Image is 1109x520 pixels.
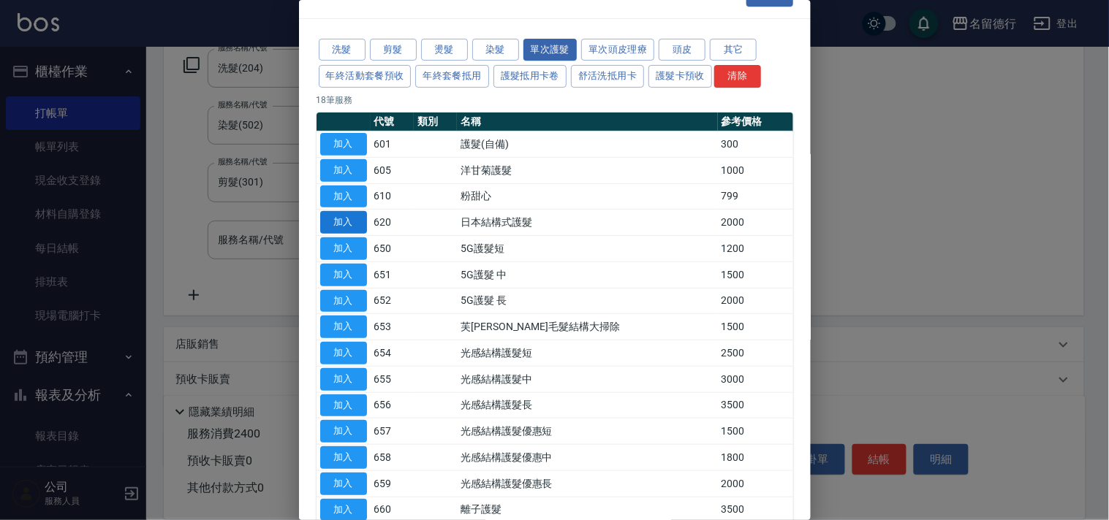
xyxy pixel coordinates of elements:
[718,157,793,183] td: 1000
[718,131,793,158] td: 300
[320,237,367,260] button: 加入
[414,112,457,131] th: 類別
[718,470,793,497] td: 2000
[371,261,414,288] td: 651
[457,236,718,262] td: 5G護髮短
[457,112,718,131] th: 名稱
[659,39,705,61] button: 頭皮
[718,392,793,418] td: 3500
[457,392,718,418] td: 光感結構護髮長
[718,314,793,340] td: 1500
[472,39,519,61] button: 染髮
[371,210,414,236] td: 620
[320,133,367,156] button: 加入
[320,446,367,469] button: 加入
[320,211,367,234] button: 加入
[718,418,793,445] td: 1500
[714,65,761,88] button: 清除
[371,314,414,340] td: 653
[457,183,718,210] td: 粉甜心
[320,290,367,313] button: 加入
[320,420,367,443] button: 加入
[718,261,793,288] td: 1500
[571,65,644,88] button: 舒活洗抵用卡
[718,366,793,392] td: 3000
[718,112,793,131] th: 參考價格
[320,316,367,338] button: 加入
[371,288,414,314] td: 652
[718,340,793,367] td: 2500
[718,210,793,236] td: 2000
[457,314,718,340] td: 芙[PERSON_NAME]毛髮結構大掃除
[457,210,718,236] td: 日本結構式護髮
[523,39,578,61] button: 單次護髮
[319,65,412,88] button: 年終活動套餐預收
[457,288,718,314] td: 5G護髮 長
[371,445,414,471] td: 658
[371,340,414,367] td: 654
[718,445,793,471] td: 1800
[648,65,712,88] button: 護髮卡預收
[319,39,366,61] button: 洗髮
[457,366,718,392] td: 光感結構護髮中
[457,157,718,183] td: 洋甘菊護髮
[710,39,757,61] button: 其它
[320,186,367,208] button: 加入
[371,112,414,131] th: 代號
[320,368,367,391] button: 加入
[457,261,718,288] td: 5G護髮 中
[457,340,718,367] td: 光感結構護髮短
[718,236,793,262] td: 1200
[317,93,793,107] p: 18 筆服務
[370,39,417,61] button: 剪髮
[421,39,468,61] button: 燙髮
[457,445,718,471] td: 光感結構護髮優惠中
[320,473,367,495] button: 加入
[457,418,718,445] td: 光感結構護髮優惠短
[415,65,488,88] button: 年終套餐抵用
[457,131,718,158] td: 護髮(自備)
[371,236,414,262] td: 650
[320,264,367,286] button: 加入
[371,470,414,497] td: 659
[581,39,654,61] button: 單次頭皮理療
[493,65,567,88] button: 護髮抵用卡卷
[371,418,414,445] td: 657
[718,183,793,210] td: 799
[320,159,367,182] button: 加入
[371,183,414,210] td: 610
[371,131,414,158] td: 601
[320,342,367,364] button: 加入
[320,394,367,417] button: 加入
[371,157,414,183] td: 605
[371,366,414,392] td: 655
[457,470,718,497] td: 光感結構護髮優惠長
[718,288,793,314] td: 2000
[371,392,414,418] td: 656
